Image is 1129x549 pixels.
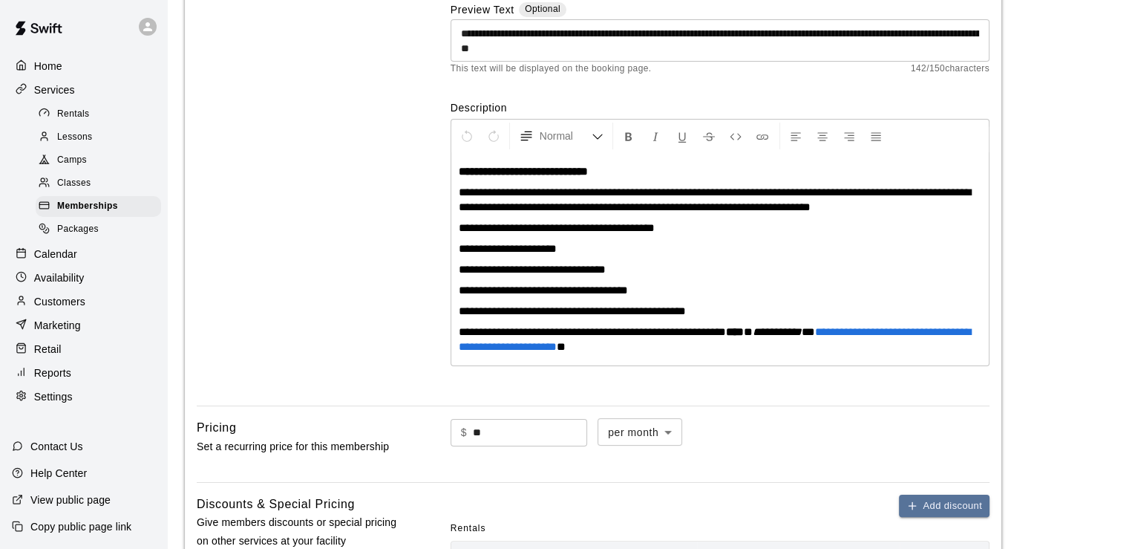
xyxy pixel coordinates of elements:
[598,418,682,446] div: per month
[30,439,83,454] p: Contact Us
[451,517,486,541] span: Rentals
[34,247,77,261] p: Calendar
[696,123,721,149] button: Format Strikethrough
[451,100,989,115] label: Description
[30,466,87,481] p: Help Center
[57,176,91,191] span: Classes
[36,218,167,241] a: Packages
[36,127,161,148] div: Lessons
[783,123,808,149] button: Left Align
[197,495,355,514] h6: Discounts & Special Pricing
[899,495,989,518] button: Add discount
[30,493,111,507] p: View public page
[34,342,62,357] p: Retail
[36,103,167,126] a: Rentals
[36,172,167,195] a: Classes
[911,62,989,77] span: 142 / 150 characters
[513,123,609,149] button: Formatting Options
[12,243,155,265] a: Calendar
[36,219,161,240] div: Packages
[12,362,155,384] a: Reports
[454,123,480,149] button: Undo
[36,150,161,171] div: Camps
[481,123,506,149] button: Redo
[451,62,652,77] span: This text will be displayed on the booking page.
[12,314,155,337] a: Marketing
[57,222,99,237] span: Packages
[810,123,835,149] button: Center Align
[525,4,560,14] span: Optional
[197,438,403,456] p: Set a recurring price for this membership
[57,130,93,145] span: Lessons
[36,149,167,172] a: Camps
[34,389,73,404] p: Settings
[34,82,75,97] p: Services
[12,290,155,313] a: Customers
[12,386,155,408] a: Settings
[36,126,167,149] a: Lessons
[12,338,155,360] a: Retail
[36,196,161,217] div: Memberships
[34,59,62,74] p: Home
[12,267,155,289] a: Availability
[12,79,155,101] a: Services
[57,199,118,214] span: Memberships
[197,418,236,438] h6: Pricing
[36,104,161,125] div: Rentals
[461,425,467,441] p: $
[723,123,748,149] button: Insert Code
[34,294,85,309] p: Customers
[34,318,81,333] p: Marketing
[36,173,161,194] div: Classes
[34,366,71,380] p: Reports
[36,195,167,218] a: Memberships
[30,519,131,534] p: Copy public page link
[57,107,90,122] span: Rentals
[750,123,775,149] button: Insert Link
[863,123,889,149] button: Justify Align
[57,153,87,168] span: Camps
[12,55,155,77] a: Home
[34,270,85,285] p: Availability
[451,2,514,19] label: Preview Text
[670,123,695,149] button: Format Underline
[540,129,592,143] span: Normal
[837,123,862,149] button: Right Align
[643,123,668,149] button: Format Italics
[616,123,641,149] button: Format Bold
